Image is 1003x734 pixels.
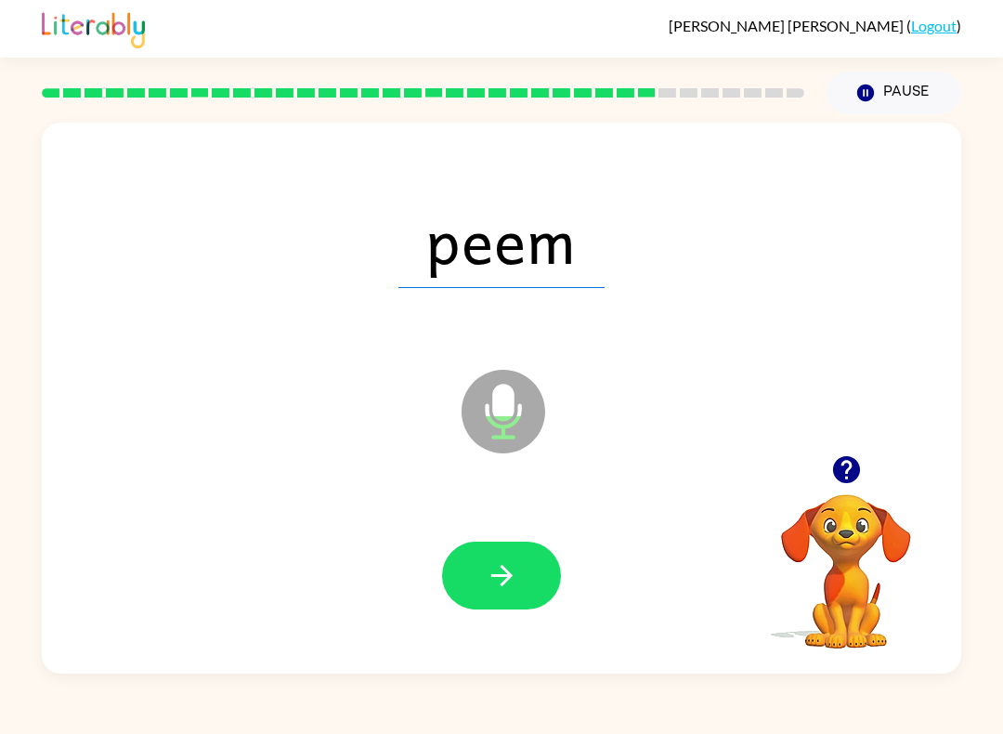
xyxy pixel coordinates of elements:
[827,72,961,114] button: Pause
[42,7,145,48] img: Literably
[669,17,961,34] div: ( )
[911,17,957,34] a: Logout
[398,191,605,288] span: peem
[753,465,939,651] video: Your browser must support playing .mp4 files to use Literably. Please try using another browser.
[669,17,906,34] span: [PERSON_NAME] [PERSON_NAME]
